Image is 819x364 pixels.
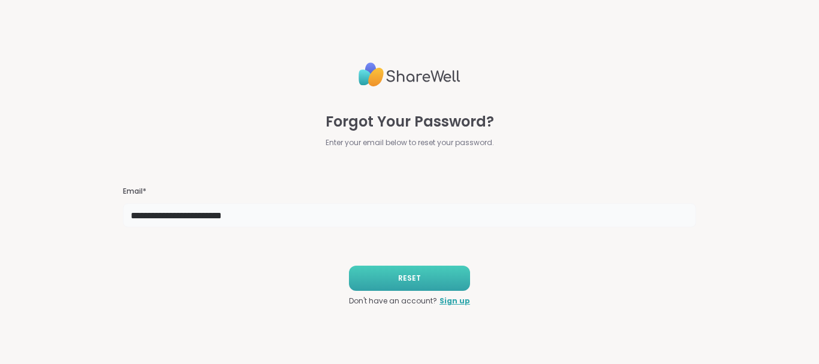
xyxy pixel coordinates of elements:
h3: Email* [123,186,696,197]
span: Forgot Your Password? [326,111,494,133]
span: Don't have an account? [349,296,437,306]
img: ShareWell Logo [359,58,460,92]
span: RESET [398,273,421,284]
button: RESET [349,266,470,291]
a: Sign up [439,296,470,306]
span: Enter your email below to reset your password. [326,137,494,148]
